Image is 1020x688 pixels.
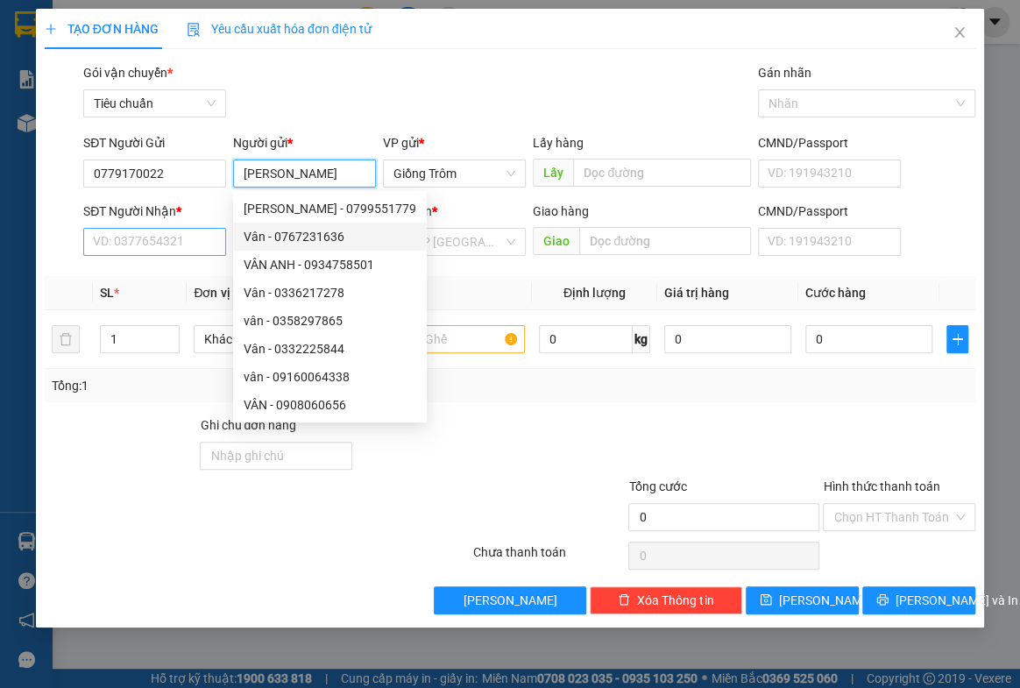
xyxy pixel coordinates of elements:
[100,286,114,300] span: SL
[563,286,626,300] span: Định lượng
[200,442,352,470] input: Ghi chú đơn hàng
[746,586,859,614] button: save[PERSON_NAME]
[823,479,939,493] label: Hình thức thanh toán
[779,591,873,610] span: [PERSON_NAME]
[45,22,159,36] span: TẠO ĐƠN HÀNG
[244,367,416,387] div: vân - 09160064338
[83,202,226,221] div: SĐT Người Nhận
[664,286,729,300] span: Giá trị hàng
[876,593,889,607] span: printer
[947,332,967,346] span: plus
[896,591,1018,610] span: [PERSON_NAME] và In
[244,395,416,415] div: VÂN - 0908060656
[244,311,416,330] div: vân - 0358297865
[533,204,589,218] span: Giao hàng
[233,223,427,251] div: Vân - 0767231636
[628,479,686,493] span: Tổng cước
[52,325,80,353] button: delete
[590,586,742,614] button: deleteXóa Thông tin
[200,418,296,432] label: Ghi chú đơn hàng
[935,9,984,58] button: Close
[233,307,427,335] div: vân - 0358297865
[187,23,201,37] img: icon
[233,133,376,152] div: Người gửi
[83,133,226,152] div: SĐT Người Gửi
[194,286,259,300] span: Đơn vị tính
[233,363,427,391] div: vân - 09160064338
[233,279,427,307] div: Vân - 0336217278
[862,586,975,614] button: printer[PERSON_NAME] và In
[187,22,372,36] span: Yêu cầu xuất hóa đơn điện tử
[664,325,791,353] input: 0
[758,202,901,221] div: CMND/Passport
[573,159,751,187] input: Dọc đường
[471,543,627,573] div: Chưa thanh toán
[618,593,630,607] span: delete
[533,136,584,150] span: Lấy hàng
[637,591,713,610] span: Xóa Thông tin
[758,66,811,80] label: Gán nhãn
[233,251,427,279] div: VÂN ANH - 0934758501
[366,325,525,353] input: VD: Bàn, Ghế
[758,133,901,152] div: CMND/Passport
[434,586,586,614] button: [PERSON_NAME]
[233,391,427,419] div: VÂN - 0908060656
[244,255,416,274] div: VÂN ANH - 0934758501
[52,376,395,395] div: Tổng: 1
[244,227,416,246] div: Vân - 0767231636
[383,133,526,152] div: VP gửi
[233,195,427,223] div: KHÁNH VÂN - 0799551779
[946,325,968,353] button: plus
[760,593,772,607] span: save
[94,90,216,117] span: Tiêu chuẩn
[533,227,579,255] span: Giao
[805,286,866,300] span: Cước hàng
[533,159,573,187] span: Lấy
[633,325,650,353] span: kg
[244,199,416,218] div: [PERSON_NAME] - 0799551779
[83,66,173,80] span: Gói vận chuyển
[244,283,416,302] div: Vân - 0336217278
[45,23,57,35] span: plus
[204,326,342,352] span: Khác
[393,160,515,187] span: Giồng Trôm
[233,335,427,363] div: Vân - 0332225844
[579,227,751,255] input: Dọc đường
[464,591,557,610] span: [PERSON_NAME]
[244,339,416,358] div: Vân - 0332225844
[953,25,967,39] span: close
